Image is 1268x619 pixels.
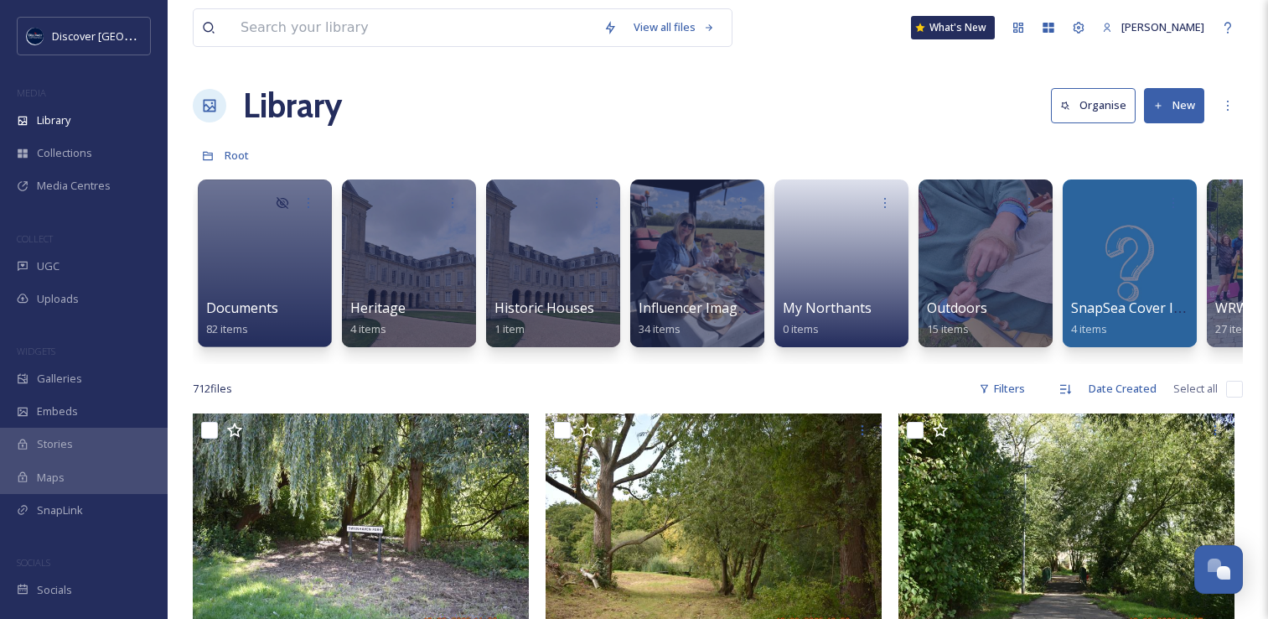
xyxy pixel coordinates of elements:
span: WIDGETS [17,345,55,357]
span: Root [225,148,249,163]
span: Uploads [37,291,79,307]
a: Influencer Images and Videos34 items [639,300,824,336]
a: Root [225,145,249,165]
span: Select all [1173,381,1218,397]
a: Organise [1051,88,1144,122]
a: My Northants0 items [783,300,872,336]
button: Organise [1051,88,1136,122]
input: Search your library [232,9,595,46]
span: 4 items [350,321,386,336]
span: Socials [37,582,72,598]
span: 34 items [639,321,681,336]
a: Library [243,81,342,131]
span: Outdoors [927,299,987,317]
span: Historic Houses [494,299,594,317]
span: Collections [37,145,92,161]
span: Stories [37,436,73,452]
span: Documents [206,299,278,317]
img: Untitled%20design%20%282%29.png [27,28,44,44]
a: Documents82 items [206,300,278,336]
span: 15 items [927,321,969,336]
button: New [1144,88,1204,122]
span: 4 items [1071,321,1107,336]
span: UGC [37,258,60,274]
span: Influencer Images and Videos [639,299,824,317]
span: 712 file s [193,381,232,397]
span: COLLECT [17,232,53,245]
button: Open Chat [1194,545,1243,594]
span: Embeds [37,403,78,419]
a: SnapSea Cover Icons4 items [1071,300,1203,336]
span: Library [37,112,70,128]
span: [PERSON_NAME] [1121,19,1204,34]
a: [PERSON_NAME] [1094,11,1213,44]
span: Heritage [350,299,406,317]
span: SnapSea Cover Icons [1071,299,1203,317]
span: Media Centres [37,178,111,194]
div: Date Created [1080,372,1165,405]
a: Historic Houses1 item [494,300,594,336]
a: Outdoors15 items [927,300,987,336]
a: View all files [625,11,723,44]
span: My Northants [783,299,872,317]
span: MEDIA [17,86,46,99]
span: Galleries [37,371,82,387]
span: 82 items [206,321,248,336]
span: SnapLink [37,502,83,518]
span: 0 items [783,321,819,336]
span: SOCIALS [17,556,50,569]
span: 1 item [494,321,525,336]
span: 27 items [1215,321,1257,336]
span: Discover [GEOGRAPHIC_DATA] [52,28,204,44]
span: Maps [37,470,65,486]
a: What's New [911,16,995,39]
div: Filters [970,372,1033,405]
a: Heritage4 items [350,300,406,336]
